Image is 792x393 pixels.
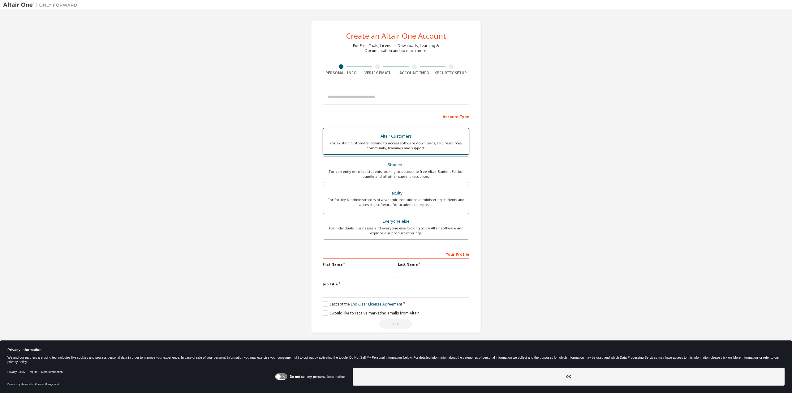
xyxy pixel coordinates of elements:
[353,43,439,53] div: For Free Trials, Licenses, Downloads, Learning & Documentation and so much more.
[323,249,469,259] div: Your Profile
[323,301,402,307] label: I accept the
[396,70,433,75] div: Account Info
[323,111,469,121] div: Account Type
[327,217,465,226] div: Everyone else
[346,32,446,40] div: Create an Altair One Account
[351,301,402,307] a: End-User License Agreement
[323,262,394,267] label: First Name
[433,70,470,75] div: Security Setup
[327,197,465,207] div: For faculty & administrators of academic institutions administering students and accessing softwa...
[327,132,465,141] div: Altair Customers
[323,282,469,287] label: Job Title
[327,189,465,198] div: Faculty
[398,262,469,267] label: Last Name
[327,160,465,169] div: Students
[327,226,465,236] div: For individuals, businesses and everyone else looking to try Altair software and explore our prod...
[327,141,465,151] div: For existing customers looking to access software downloads, HPC resources, community, trainings ...
[323,70,359,75] div: Personal Info
[359,70,396,75] div: Verify Email
[327,169,465,179] div: For currently enrolled students looking to access the free Altair Student Edition bundle and all ...
[3,2,80,8] img: Altair One
[323,319,469,329] div: Read and acccept EULA to continue
[323,310,419,316] label: I would like to receive marketing emails from Altair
